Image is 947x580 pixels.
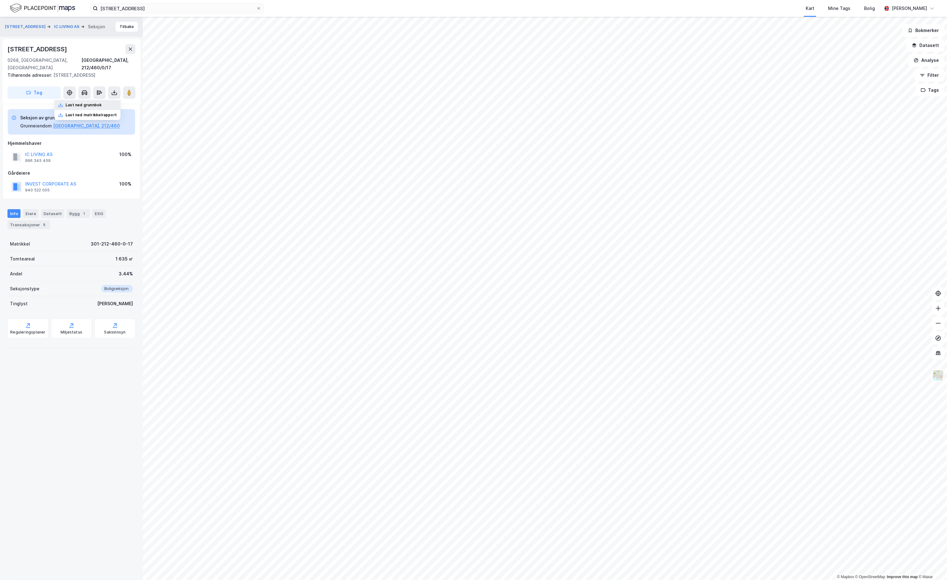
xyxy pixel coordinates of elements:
[932,370,944,381] img: Z
[7,209,20,218] div: Info
[10,285,39,292] div: Seksjonstype
[907,39,945,52] button: Datasett
[119,270,133,278] div: 3.44%
[7,72,53,78] span: Tilhørende adresser:
[5,24,47,30] button: [STREET_ADDRESS]
[116,255,133,263] div: 1 635 ㎡
[8,140,135,147] div: Hjemmelshaver
[119,180,131,188] div: 100%
[908,54,945,67] button: Analyse
[864,5,875,12] div: Bolig
[892,5,927,12] div: [PERSON_NAME]
[23,209,39,218] div: Eiere
[828,5,850,12] div: Mine Tags
[806,5,814,12] div: Kart
[887,575,918,579] a: Improve this map
[119,151,131,158] div: 100%
[7,44,68,54] div: [STREET_ADDRESS]
[916,550,947,580] div: Kontrollprogram for chat
[837,575,854,579] a: Mapbox
[903,24,945,37] button: Bokmerker
[915,69,945,81] button: Filter
[66,113,117,117] div: Last ned matrikkelrapport
[116,22,138,32] button: Tilbake
[41,222,48,228] div: 8
[7,86,61,99] button: Tag
[916,84,945,96] button: Tags
[53,122,120,130] button: [GEOGRAPHIC_DATA], 212/460
[20,114,120,122] div: Seksjon av grunneiendom
[855,575,886,579] a: OpenStreetMap
[81,210,87,217] div: 1
[61,330,82,335] div: Miljøstatus
[10,270,22,278] div: Andel
[10,300,28,307] div: Tinglyst
[25,158,51,163] div: 996 345 459
[7,57,81,71] div: 0268, [GEOGRAPHIC_DATA], [GEOGRAPHIC_DATA]
[54,24,81,30] button: IC LIVING AS
[104,330,126,335] div: Saksinnsyn
[10,240,30,248] div: Matrikkel
[67,209,90,218] div: Bygg
[7,71,130,79] div: [STREET_ADDRESS]
[10,255,35,263] div: Tomteareal
[88,23,105,30] div: Seksjon
[91,240,133,248] div: 301-212-460-0-17
[20,122,52,130] div: Grunneiendom
[8,169,135,177] div: Gårdeiere
[25,188,50,193] div: 940 522 005
[97,300,133,307] div: [PERSON_NAME]
[81,57,135,71] div: [GEOGRAPHIC_DATA], 212/460/0/17
[10,3,75,14] img: logo.f888ab2527a4732fd821a326f86c7f29.svg
[66,103,102,108] div: Last ned grunnbok
[98,4,256,13] input: Søk på adresse, matrikkel, gårdeiere, leietakere eller personer
[41,209,64,218] div: Datasett
[92,209,106,218] div: ESG
[916,550,947,580] iframe: Chat Widget
[10,330,45,335] div: Reguleringsplaner
[7,220,50,229] div: Transaksjoner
